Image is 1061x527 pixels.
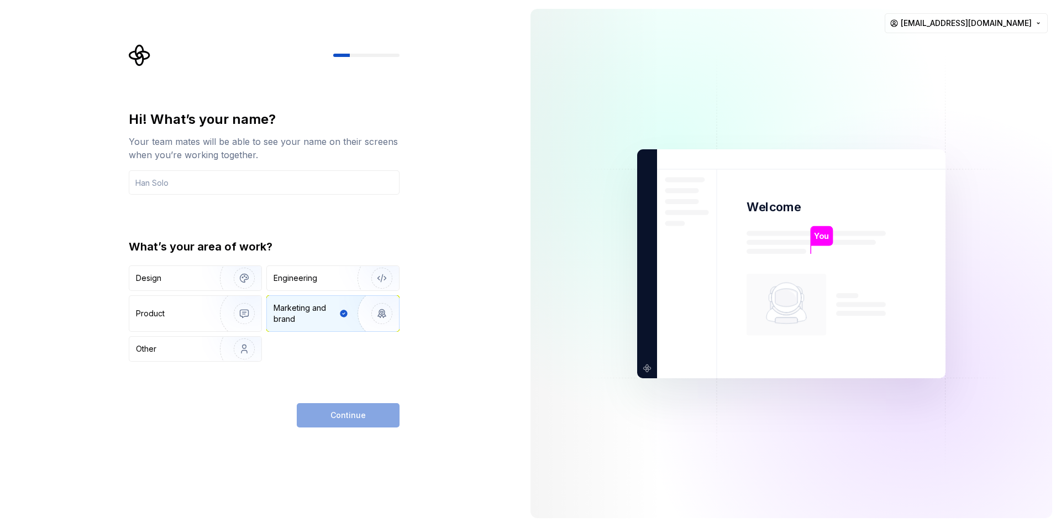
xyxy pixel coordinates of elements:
div: Design [136,273,161,284]
p: You [814,229,829,242]
div: Engineering [274,273,317,284]
p: Welcome [747,199,801,215]
span: [EMAIL_ADDRESS][DOMAIN_NAME] [901,18,1032,29]
div: Product [136,308,165,319]
div: What’s your area of work? [129,239,400,254]
div: Other [136,343,156,354]
button: [EMAIL_ADDRESS][DOMAIN_NAME] [885,13,1048,33]
svg: Supernova Logo [129,44,151,66]
div: Hi! What’s your name? [129,111,400,128]
div: Your team mates will be able to see your name on their screens when you’re working together. [129,135,400,161]
input: Han Solo [129,170,400,195]
div: Marketing and brand [274,302,337,325]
